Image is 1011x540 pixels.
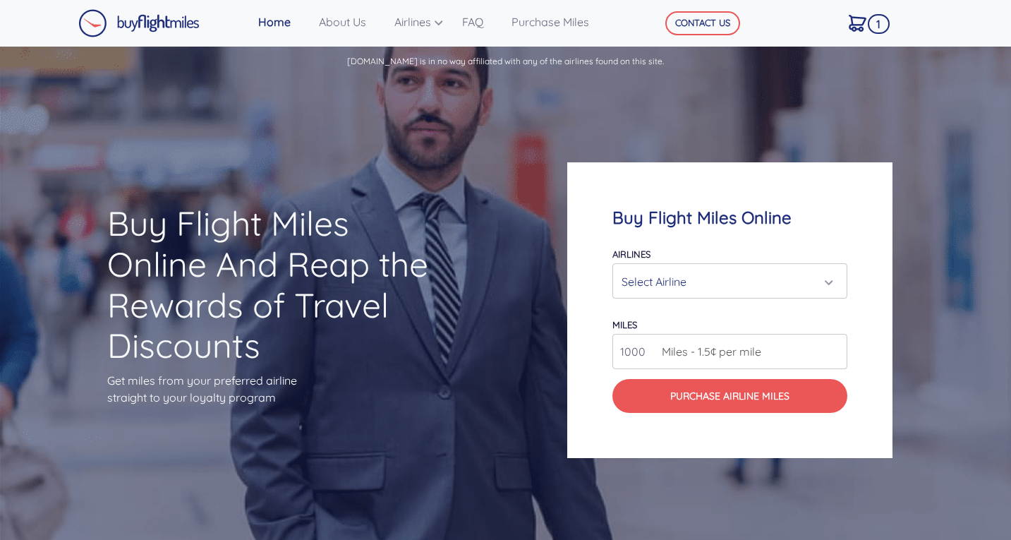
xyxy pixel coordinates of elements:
button: Select Airline [612,263,847,299]
span: 1 [868,14,890,34]
a: Buy Flight Miles Logo [78,6,200,41]
a: 1 [843,8,886,37]
h4: Buy Flight Miles Online [612,208,847,228]
label: Airlines [612,248,650,260]
a: Home [253,8,313,36]
span: Miles - 1.5¢ per mile [655,343,761,360]
img: Buy Flight Miles Logo [78,9,200,37]
h1: Buy Flight Miles Online And Reap the Rewards of Travel Discounts [107,203,444,366]
a: FAQ [456,8,506,36]
p: Get miles from your preferred airline straight to your loyalty program [107,372,444,406]
label: miles [612,319,637,330]
a: About Us [313,8,389,36]
div: Select Airline [622,268,830,295]
button: CONTACT US [665,11,740,35]
a: Purchase Miles [506,8,612,36]
a: Airlines [389,8,456,36]
img: Cart [849,15,866,32]
button: Purchase Airline Miles [612,379,847,413]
